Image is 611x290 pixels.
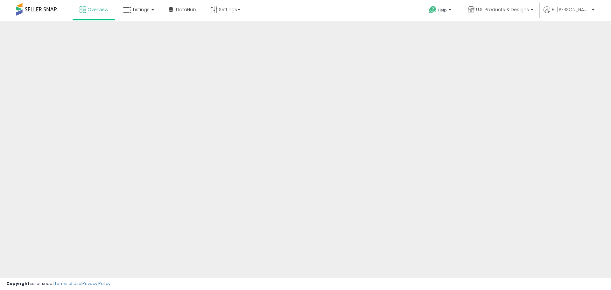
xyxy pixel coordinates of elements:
[82,280,110,286] a: Privacy Policy
[176,6,196,13] span: DataHub
[133,6,150,13] span: Listings
[438,7,447,13] span: Help
[429,6,437,14] i: Get Help
[6,281,110,287] div: seller snap | |
[544,6,594,21] a: Hi [PERSON_NAME]
[6,280,30,286] strong: Copyright
[54,280,81,286] a: Terms of Use
[552,6,590,13] span: Hi [PERSON_NAME]
[476,6,529,13] span: U.S. Products & Designs
[88,6,108,13] span: Overview
[424,1,458,21] a: Help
